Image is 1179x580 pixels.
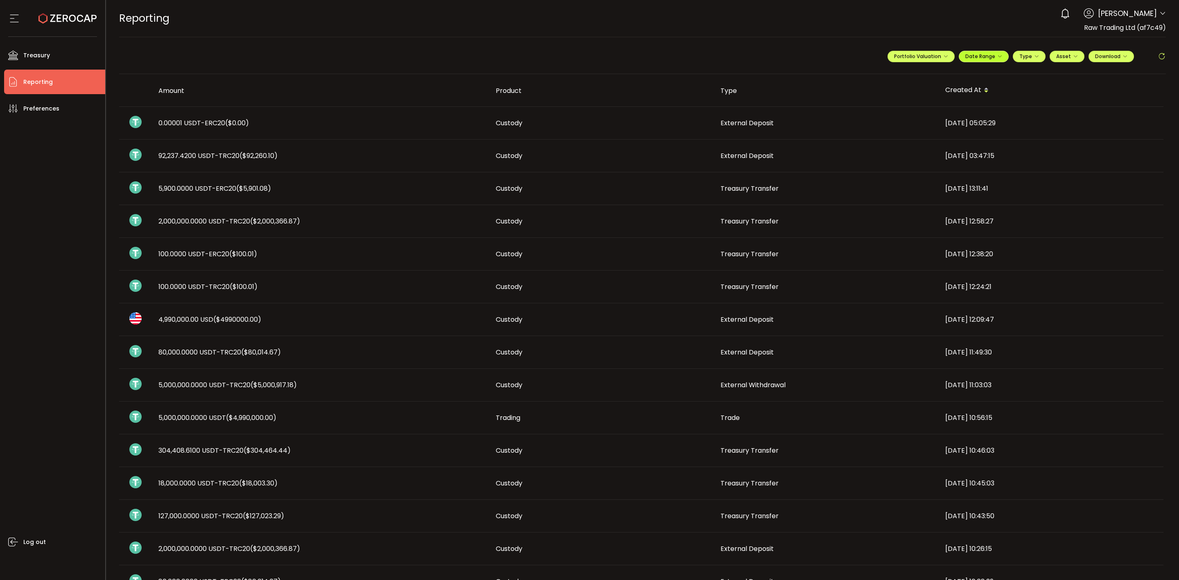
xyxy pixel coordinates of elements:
[158,446,291,455] span: 304,408.6100 USDT-TRC20
[939,478,1163,488] div: [DATE] 10:45:03
[496,249,522,259] span: Custody
[939,217,1163,226] div: [DATE] 12:58:27
[1089,51,1134,62] button: Download
[129,214,142,226] img: usdt_portfolio.svg
[226,413,276,422] span: ($4,990,000.00)
[229,249,257,259] span: ($100.01)
[158,249,257,259] span: 100.0000 USDT-ERC20
[496,413,520,422] span: Trading
[158,315,261,324] span: 4,990,000.00 USD
[1019,53,1039,60] span: Type
[158,380,297,390] span: 5,000,000.0000 USDT-TRC20
[23,50,50,61] span: Treasury
[158,217,300,226] span: 2,000,000.0000 USDT-TRC20
[244,446,291,455] span: ($304,464.44)
[158,511,284,521] span: 127,000.0000 USDT-TRC20
[939,544,1163,553] div: [DATE] 10:26:15
[1013,51,1046,62] button: Type
[720,348,774,357] span: External Deposit
[225,118,249,128] span: ($0.00)
[720,544,774,553] span: External Deposit
[939,413,1163,422] div: [DATE] 10:56:15
[720,446,779,455] span: Treasury Transfer
[939,348,1163,357] div: [DATE] 11:49:30
[239,478,278,488] span: ($18,003.30)
[939,84,1163,97] div: Created At
[496,511,522,521] span: Custody
[213,315,261,324] span: ($4990000.00)
[236,184,271,193] span: ($5,901.08)
[129,378,142,390] img: usdt_portfolio.svg
[23,76,53,88] span: Reporting
[241,348,281,357] span: ($80,014.67)
[158,348,281,357] span: 80,000.0000 USDT-TRC20
[720,413,740,422] span: Trade
[158,282,257,291] span: 100.0000 USDT-TRC20
[251,380,297,390] span: ($5,000,917.18)
[720,315,774,324] span: External Deposit
[939,249,1163,259] div: [DATE] 12:38:20
[158,544,300,553] span: 2,000,000.0000 USDT-TRC20
[939,380,1163,390] div: [DATE] 11:03:03
[158,118,249,128] span: 0.00001 USDT-ERC20
[23,103,59,115] span: Preferences
[152,86,489,95] div: Amount
[720,217,779,226] span: Treasury Transfer
[129,345,142,357] img: usdt_portfolio.svg
[250,217,300,226] span: ($2,000,366.87)
[239,151,278,160] span: ($92,260.10)
[1084,23,1166,32] span: Raw Trading Ltd (af7c49)
[496,544,522,553] span: Custody
[129,542,142,554] img: usdt_portfolio.svg
[496,348,522,357] span: Custody
[720,478,779,488] span: Treasury Transfer
[119,11,169,25] span: Reporting
[1095,53,1127,60] span: Download
[129,116,142,128] img: usdt_portfolio.svg
[959,51,1009,62] button: Date Range
[939,315,1163,324] div: [DATE] 12:09:47
[129,181,142,194] img: usdt_portfolio.svg
[1056,53,1071,60] span: Asset
[720,118,774,128] span: External Deposit
[129,509,142,521] img: usdt_portfolio.svg
[496,184,522,193] span: Custody
[158,151,278,160] span: 92,237.4200 USDT-TRC20
[158,413,276,422] span: 5,000,000.0000 USDT
[939,184,1163,193] div: [DATE] 13:11:41
[496,478,522,488] span: Custody
[158,478,278,488] span: 18,000.0000 USDT-TRC20
[720,151,774,160] span: External Deposit
[250,544,300,553] span: ($2,000,366.87)
[129,149,142,161] img: usdt_portfolio.svg
[496,315,522,324] span: Custody
[496,282,522,291] span: Custody
[888,51,955,62] button: Portfolio Valuation
[720,249,779,259] span: Treasury Transfer
[714,86,939,95] div: Type
[1098,8,1157,19] span: [PERSON_NAME]
[894,53,948,60] span: Portfolio Valuation
[720,511,779,521] span: Treasury Transfer
[23,536,46,548] span: Log out
[939,118,1163,128] div: [DATE] 05:05:29
[720,282,779,291] span: Treasury Transfer
[129,443,142,456] img: usdt_portfolio.svg
[496,446,522,455] span: Custody
[720,184,779,193] span: Treasury Transfer
[496,118,522,128] span: Custody
[129,280,142,292] img: usdt_portfolio.svg
[158,184,271,193] span: 5,900.0000 USDT-ERC20
[939,151,1163,160] div: [DATE] 03:47:15
[1050,51,1084,62] button: Asset
[1138,541,1179,580] iframe: Chat Widget
[230,282,257,291] span: ($100.01)
[939,511,1163,521] div: [DATE] 10:43:50
[939,446,1163,455] div: [DATE] 10:46:03
[489,86,714,95] div: Product
[129,476,142,488] img: usdt_portfolio.svg
[965,53,1002,60] span: Date Range
[129,247,142,259] img: usdt_portfolio.svg
[496,217,522,226] span: Custody
[129,411,142,423] img: usdt_portfolio.svg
